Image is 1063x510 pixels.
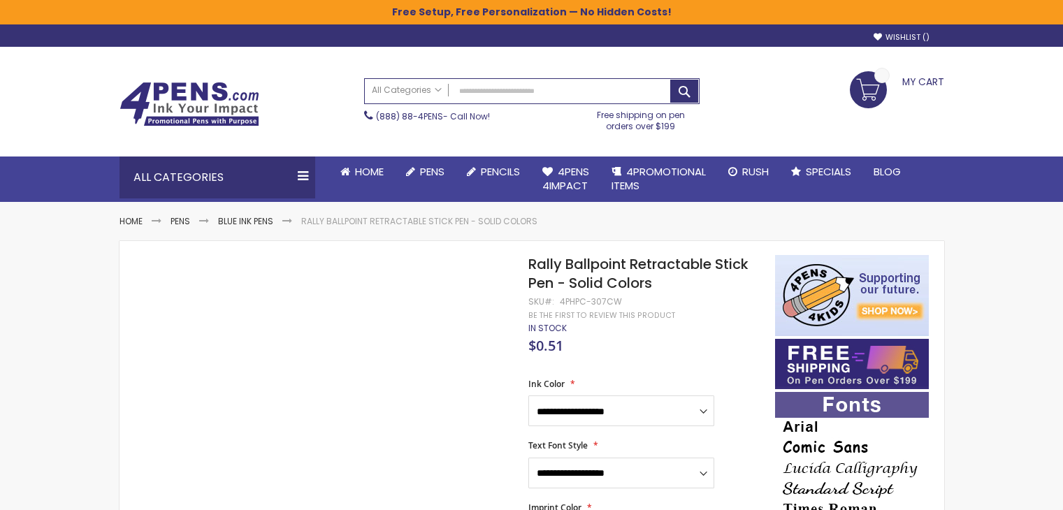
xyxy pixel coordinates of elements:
span: Text Font Style [528,439,588,451]
div: Availability [528,323,567,334]
span: 4Pens 4impact [542,164,589,193]
span: - Call Now! [376,110,490,122]
div: All Categories [120,156,315,198]
img: 4pens 4 kids [775,255,929,336]
a: Pens [171,215,190,227]
a: Rush [717,156,780,187]
span: In stock [528,322,567,334]
div: 4PHPC-307CW [560,296,622,307]
span: Rush [742,164,769,179]
a: (888) 88-4PENS [376,110,443,122]
span: 4PROMOTIONAL ITEMS [612,164,706,193]
a: Pencils [456,156,531,187]
a: 4PROMOTIONALITEMS [600,156,717,202]
img: Free shipping on orders over $199 [775,339,929,389]
a: Specials [780,156,862,187]
a: Home [329,156,395,187]
a: Blue ink Pens [218,215,273,227]
a: Be the first to review this product [528,310,675,321]
a: All Categories [365,79,449,102]
span: $0.51 [528,336,563,355]
a: 4Pens4impact [531,156,600,202]
a: Home [120,215,143,227]
a: Blog [862,156,912,187]
a: Wishlist [874,32,930,43]
img: 4Pens Custom Pens and Promotional Products [120,82,259,126]
span: Home [355,164,384,179]
span: Specials [806,164,851,179]
li: Rally Ballpoint Retractable Stick Pen - Solid Colors [301,216,537,227]
div: Free shipping on pen orders over $199 [582,104,700,132]
a: Pens [395,156,456,187]
span: Pens [420,164,444,179]
span: Rally Ballpoint Retractable Stick Pen - Solid Colors [528,254,749,293]
span: Blog [874,164,901,179]
span: All Categories [372,85,442,96]
span: Pencils [481,164,520,179]
span: Ink Color [528,378,565,390]
strong: SKU [528,296,554,307]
